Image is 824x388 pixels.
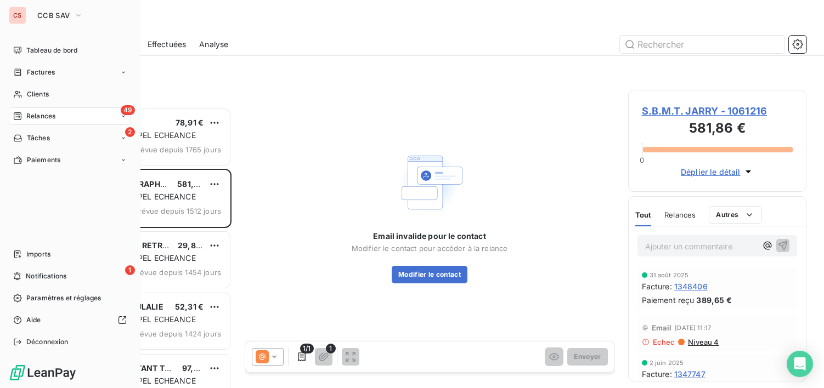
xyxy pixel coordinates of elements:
[678,166,757,178] button: Déplier le détail
[9,364,77,381] img: Logo LeanPay
[9,7,26,24] div: CS
[37,11,70,20] span: CCB SAV
[27,67,55,77] span: Factures
[125,265,135,275] span: 1
[26,293,101,303] span: Paramètres et réglages
[675,324,711,331] span: [DATE] 11:17
[567,348,607,366] button: Envoyer
[175,302,204,311] span: 52,31 €
[26,111,55,121] span: Relances
[652,323,672,332] span: Email
[674,281,708,292] span: 1348406
[687,338,719,346] span: Niveau 4
[178,241,208,250] span: 29,85 €
[326,344,336,353] span: 1
[182,363,211,373] span: 97,65 €
[9,311,131,329] a: Aide
[53,107,232,388] div: grid
[26,249,50,259] span: Imports
[642,104,793,118] span: S.B.M.T. JARRY - 1061216
[352,244,508,253] span: Modifier le contact pour accéder à la relance
[642,118,793,140] h3: 581,86 €
[681,166,741,178] span: Déplier le détail
[134,207,221,215] span: prévue depuis 1512 jours
[664,210,696,219] span: Relances
[26,45,77,55] span: Tableau de bord
[642,281,672,292] span: Facture :
[148,39,187,50] span: Effectuées
[696,294,731,306] span: 389,65 €
[26,271,66,281] span: Notifications
[674,368,706,380] span: 1347747
[125,127,135,137] span: 2
[787,351,813,377] div: Open Intercom Messenger
[653,338,675,346] span: Echec
[77,363,206,373] span: CLIENTS COMPTANT TECHNIQUE
[620,36,785,53] input: Rechercher
[709,206,762,224] button: Autres
[373,231,486,242] span: Email invalide pour le contact
[26,315,41,325] span: Aide
[177,179,211,189] span: 581,86 €
[27,89,49,99] span: Clients
[300,344,313,353] span: 1/1
[176,118,204,127] span: 78,91 €
[642,294,695,306] span: Paiement reçu
[133,145,221,154] span: prévue depuis 1765 jours
[650,272,689,278] span: 31 août 2025
[121,105,135,115] span: 49
[132,329,221,338] span: prévue depuis 1424 jours
[199,39,228,50] span: Analyse
[640,156,644,164] span: 0
[27,155,60,165] span: Paiements
[392,266,467,283] button: Modifier le contact
[132,268,221,277] span: prévue depuis 1454 jours
[635,210,652,219] span: Tout
[642,368,672,380] span: Facture :
[26,337,69,347] span: Déconnexion
[27,133,50,143] span: Tâches
[650,360,684,366] span: 2 juin 2025
[394,147,465,218] img: Empty state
